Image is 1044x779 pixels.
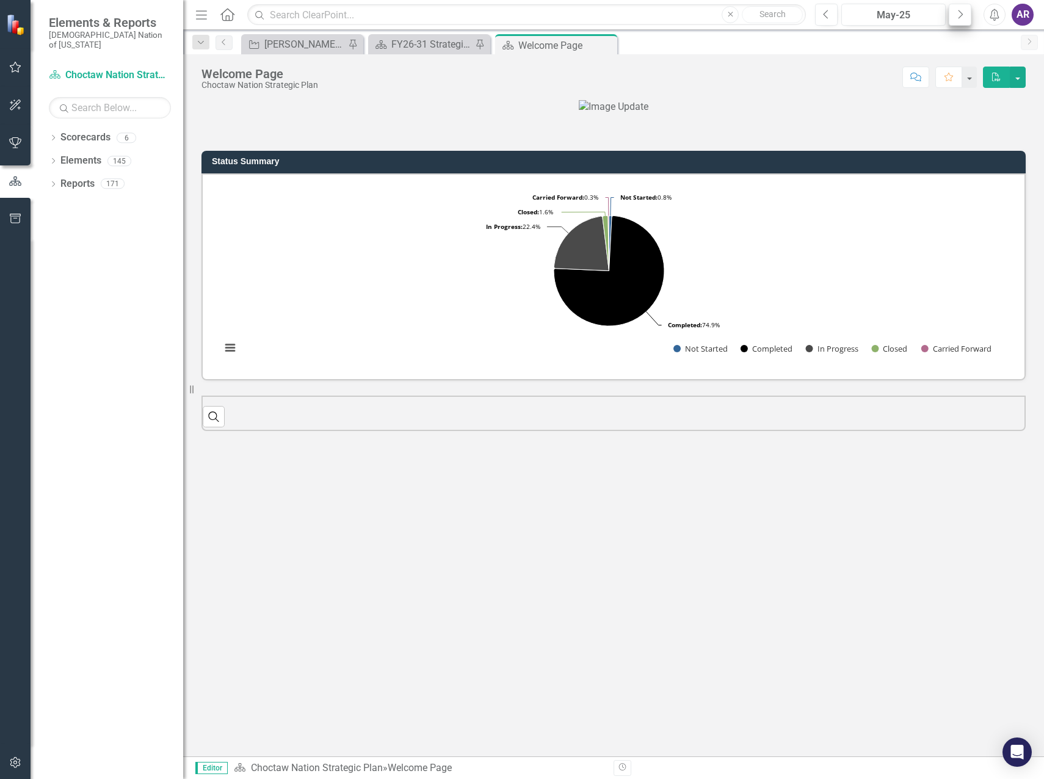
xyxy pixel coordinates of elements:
[195,762,228,774] span: Editor
[532,193,598,201] text: 0.3%
[518,208,539,216] tspan: Closed:
[486,222,523,231] tspan: In Progress:
[603,216,609,271] path: Closed, 6.
[388,762,452,774] div: Welcome Page
[201,81,318,90] div: Choctaw Nation Strategic Plan
[608,216,609,270] path: Carried Forward, 1.
[518,208,553,216] text: 1.6%
[752,343,792,354] text: Completed
[673,343,727,354] button: Show Not Started
[532,193,584,201] tspan: Carried Forward:
[668,321,720,329] text: 74.9%
[107,156,131,166] div: 145
[486,222,540,231] text: 22.4%
[921,343,992,354] button: Show Carried Forward
[609,216,612,270] path: Not Started, 3.
[1012,4,1034,26] button: AR
[806,343,858,354] button: Show In Progress
[60,177,95,191] a: Reports
[391,37,472,52] div: FY26-31 Strategic Plan
[846,8,941,23] div: May-25
[247,4,806,26] input: Search ClearPoint...
[620,193,658,201] tspan: Not Started:
[742,6,803,23] button: Search
[741,343,792,354] button: Show Completed
[871,343,907,354] button: Show Closed
[554,216,664,327] path: Completed, 274.
[759,9,786,19] span: Search
[60,131,111,145] a: Scorecards
[371,37,472,52] a: FY26-31 Strategic Plan
[554,216,609,270] path: In Progress, 82.
[215,184,1012,367] div: Chart. Highcharts interactive chart.
[841,4,946,26] button: May-25
[264,37,345,52] div: [PERSON_NAME] SO's
[49,97,171,118] input: Search Below...
[222,339,239,357] button: View chart menu, Chart
[620,193,672,201] text: 0.8%
[49,15,171,30] span: Elements & Reports
[201,67,318,81] div: Welcome Page
[6,14,27,35] img: ClearPoint Strategy
[244,37,345,52] a: [PERSON_NAME] SO's
[117,132,136,143] div: 6
[49,68,171,82] a: Choctaw Nation Strategic Plan
[212,157,1020,166] h3: Status Summary
[60,154,101,168] a: Elements
[234,761,604,775] div: »
[101,179,125,189] div: 171
[1002,737,1032,767] div: Open Intercom Messenger
[49,30,171,50] small: [DEMOGRAPHIC_DATA] Nation of [US_STATE]
[668,321,702,329] tspan: Completed:
[215,184,1003,367] svg: Interactive chart
[251,762,383,774] a: Choctaw Nation Strategic Plan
